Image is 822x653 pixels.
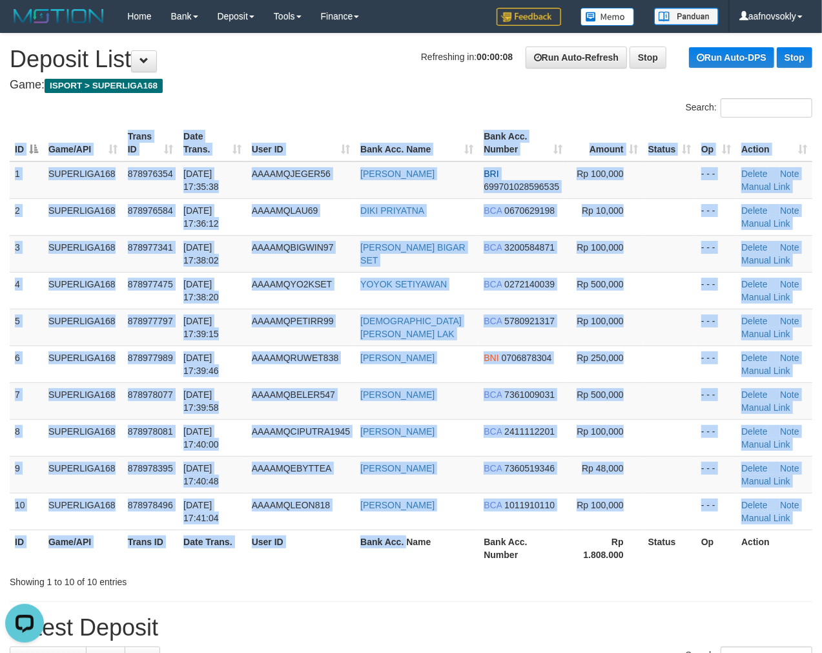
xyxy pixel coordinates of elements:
span: Copy 5780921317 to clipboard [504,316,555,326]
a: Delete [741,169,767,179]
th: Amount: activate to sort column ascending [568,125,642,161]
th: ID: activate to sort column descending [10,125,43,161]
span: [DATE] 17:39:46 [183,353,219,376]
th: Trans ID [123,530,178,566]
a: Manual Link [741,181,790,192]
th: Date Trans. [178,530,247,566]
td: SUPERLIGA168 [43,346,123,382]
th: User ID: activate to sort column ascending [247,125,356,161]
span: BCA [484,463,502,473]
span: Copy 1011910110 to clipboard [504,500,555,510]
span: 878977989 [128,353,173,363]
a: Note [780,316,799,326]
td: - - - [696,198,736,235]
span: [DATE] 17:38:02 [183,242,219,265]
a: Manual Link [741,218,790,229]
td: - - - [696,235,736,272]
td: 4 [10,272,43,309]
th: Bank Acc. Name [355,530,478,566]
th: Status [643,530,696,566]
th: Game/API: activate to sort column ascending [43,125,123,161]
td: - - - [696,456,736,493]
td: 8 [10,419,43,456]
td: SUPERLIGA168 [43,419,123,456]
a: Run Auto-DPS [689,47,774,68]
span: AAAAMQJEGER56 [252,169,331,179]
td: SUPERLIGA168 [43,161,123,199]
td: 5 [10,309,43,346]
td: - - - [696,346,736,382]
input: Search: [721,98,812,118]
span: Rp 10,000 [582,205,624,216]
td: 7 [10,382,43,419]
a: Manual Link [741,255,790,265]
span: 878977341 [128,242,173,253]
th: Rp 1.808.000 [568,530,642,566]
td: SUPERLIGA168 [43,382,123,419]
a: Note [780,353,799,363]
span: 878978395 [128,463,173,473]
span: Rp 100,000 [577,426,623,437]
a: Manual Link [741,329,790,339]
td: - - - [696,419,736,456]
label: Search: [686,98,812,118]
span: BCA [484,242,502,253]
th: Game/API [43,530,123,566]
span: Copy 2411112201 to clipboard [504,426,555,437]
span: [DATE] 17:35:38 [183,169,219,192]
a: [PERSON_NAME] [360,169,435,179]
span: [DATE] 17:40:00 [183,426,219,450]
span: 878977797 [128,316,173,326]
th: Action: activate to sort column ascending [736,125,812,161]
span: Copy 0272140039 to clipboard [504,279,555,289]
span: [DATE] 17:36:12 [183,205,219,229]
span: AAAAMQBELER547 [252,389,335,400]
span: 878976584 [128,205,173,216]
a: DIKI PRIYATNA [360,205,424,216]
a: Delete [741,242,767,253]
img: MOTION_logo.png [10,6,108,26]
td: 1 [10,161,43,199]
span: Copy 3200584871 to clipboard [504,242,555,253]
span: 878977475 [128,279,173,289]
td: SUPERLIGA168 [43,198,123,235]
span: AAAAMQLEON818 [252,500,330,510]
a: Manual Link [741,439,790,450]
a: Manual Link [741,402,790,413]
td: SUPERLIGA168 [43,235,123,272]
span: Copy 7360519346 to clipboard [504,463,555,473]
a: [DEMOGRAPHIC_DATA][PERSON_NAME] LAK [360,316,462,339]
span: BCA [484,205,502,216]
th: Op [696,530,736,566]
a: Delete [741,389,767,400]
td: 3 [10,235,43,272]
a: Delete [741,353,767,363]
button: Open LiveChat chat widget [5,5,44,44]
a: [PERSON_NAME] [360,463,435,473]
h1: Deposit List [10,47,812,72]
span: Rp 250,000 [577,353,623,363]
span: ISPORT > SUPERLIGA168 [45,79,163,93]
strong: 00:00:08 [477,52,513,62]
td: - - - [696,161,736,199]
a: Note [780,500,799,510]
img: panduan.png [654,8,719,25]
th: Date Trans.: activate to sort column ascending [178,125,247,161]
span: [DATE] 17:39:58 [183,389,219,413]
th: Trans ID: activate to sort column ascending [123,125,178,161]
span: 878978496 [128,500,173,510]
td: - - - [696,309,736,346]
span: AAAAMQLAU69 [252,205,318,216]
span: BCA [484,426,502,437]
a: Note [780,426,799,437]
td: SUPERLIGA168 [43,493,123,530]
a: Note [780,463,799,473]
th: ID [10,530,43,566]
a: Note [780,205,799,216]
a: Manual Link [741,476,790,486]
td: 9 [10,456,43,493]
a: Delete [741,500,767,510]
a: Note [780,389,799,400]
h1: Latest Deposit [10,615,812,641]
span: AAAAMQEBYTTEA [252,463,332,473]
